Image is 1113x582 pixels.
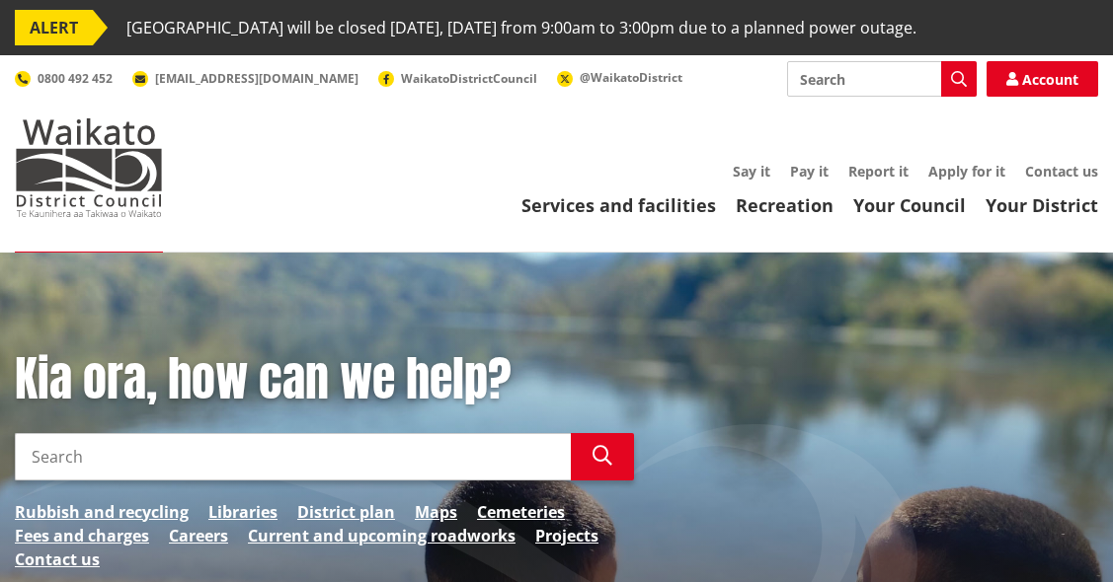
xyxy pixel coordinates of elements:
[15,351,634,408] h1: Kia ora, how can we help?
[15,500,189,524] a: Rubbish and recycling
[297,500,395,524] a: District plan
[169,524,228,547] a: Careers
[986,193,1098,217] a: Your District
[15,547,100,571] a: Contact us
[521,193,716,217] a: Services and facilities
[535,524,598,547] a: Projects
[733,162,770,181] a: Say it
[928,162,1005,181] a: Apply for it
[987,61,1098,97] a: Account
[415,500,457,524] a: Maps
[126,10,916,45] span: [GEOGRAPHIC_DATA] will be closed [DATE], [DATE] from 9:00am to 3:00pm due to a planned power outage.
[15,433,571,480] input: Search input
[736,193,834,217] a: Recreation
[557,69,682,86] a: @WaikatoDistrict
[15,524,149,547] a: Fees and charges
[15,70,113,87] a: 0800 492 452
[853,193,966,217] a: Your Council
[848,162,909,181] a: Report it
[477,500,565,524] a: Cemeteries
[15,118,163,217] img: Waikato District Council - Te Kaunihera aa Takiwaa o Waikato
[38,70,113,87] span: 0800 492 452
[1025,162,1098,181] a: Contact us
[132,70,358,87] a: [EMAIL_ADDRESS][DOMAIN_NAME]
[790,162,829,181] a: Pay it
[208,500,278,524] a: Libraries
[248,524,516,547] a: Current and upcoming roadworks
[580,69,682,86] span: @WaikatoDistrict
[401,70,537,87] span: WaikatoDistrictCouncil
[15,10,93,45] span: ALERT
[787,61,977,97] input: Search input
[378,70,537,87] a: WaikatoDistrictCouncil
[155,70,358,87] span: [EMAIL_ADDRESS][DOMAIN_NAME]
